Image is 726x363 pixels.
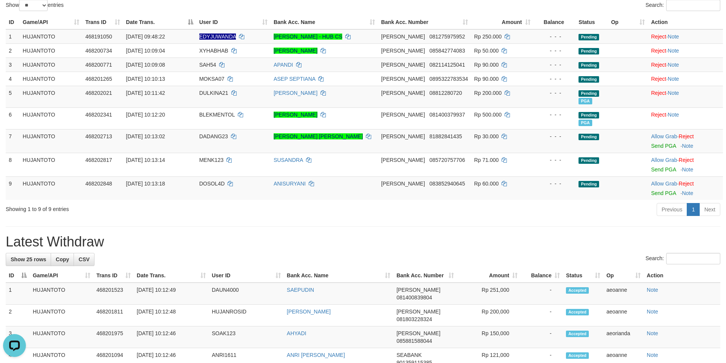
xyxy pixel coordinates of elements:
[648,72,723,86] td: ·
[430,133,462,139] span: Copy 81882841435 to clipboard
[199,62,216,68] span: SAH54
[85,112,112,118] span: 468202341
[474,157,499,163] span: Rp 71.000
[85,157,112,163] span: 468202817
[668,112,679,118] a: Note
[521,283,563,305] td: -
[126,157,165,163] span: [DATE] 10:13:14
[79,256,90,262] span: CSV
[30,326,93,348] td: HUJANTOTO
[123,15,196,29] th: Date Trans.: activate to sort column descending
[474,34,502,40] span: Rp 250.000
[274,34,342,40] a: [PERSON_NAME] - HUB CS
[457,283,521,305] td: Rp 251,000
[668,34,679,40] a: Note
[603,305,644,326] td: aeoanne
[126,181,165,187] span: [DATE] 10:13:18
[393,269,457,283] th: Bank Acc. Number: activate to sort column ascending
[579,157,599,164] span: Pending
[274,76,315,82] a: ASEP SEPTIANA
[648,58,723,72] td: ·
[471,15,534,29] th: Amount: activate to sort column ascending
[51,253,74,266] a: Copy
[648,129,723,153] td: ·
[579,134,599,140] span: Pending
[579,90,599,97] span: Pending
[6,129,20,153] td: 7
[430,48,465,54] span: Copy 085842774083 to clipboard
[608,15,648,29] th: Op: activate to sort column ascending
[209,305,284,326] td: HUJANROSID
[6,86,20,107] td: 5
[6,72,20,86] td: 4
[6,15,20,29] th: ID
[651,190,676,196] a: Send PGA
[199,157,224,163] span: MENK123
[6,29,20,44] td: 1
[126,133,165,139] span: [DATE] 10:13:02
[651,133,677,139] a: Allow Grab
[134,326,209,348] td: [DATE] 10:12:46
[647,309,658,315] a: Note
[474,90,502,96] span: Rp 200.000
[20,86,82,107] td: HUJANTOTO
[679,181,694,187] a: Reject
[274,62,293,68] a: APANDI
[682,190,693,196] a: Note
[668,90,679,96] a: Note
[93,305,134,326] td: 468201811
[199,112,235,118] span: BLEKMENTOL
[209,269,284,283] th: User ID: activate to sort column ascending
[6,153,20,176] td: 8
[579,76,599,83] span: Pending
[651,48,666,54] a: Reject
[430,90,462,96] span: Copy 08812280720 to clipboard
[20,15,82,29] th: Game/API: activate to sort column ascending
[134,269,209,283] th: Date Trans.: activate to sort column ascending
[430,112,465,118] span: Copy 081400379937 to clipboard
[209,283,284,305] td: DAUN4000
[126,76,165,82] span: [DATE] 10:10:13
[682,143,693,149] a: Note
[430,76,468,82] span: Copy 0895322783534 to clipboard
[396,352,421,358] span: SEABANK
[521,326,563,348] td: -
[647,287,658,293] a: Note
[566,352,589,359] span: Accepted
[20,72,82,86] td: HUJANTOTO
[20,29,82,44] td: HUJANTOTO
[521,269,563,283] th: Balance: activate to sort column ascending
[457,326,521,348] td: Rp 150,000
[537,75,573,83] div: - - -
[396,316,432,322] span: Copy 081803228324 to clipboard
[537,180,573,187] div: - - -
[603,326,644,348] td: aeorianda
[30,269,93,283] th: Game/API: activate to sort column ascending
[82,15,123,29] th: Trans ID: activate to sort column ascending
[679,133,694,139] a: Reject
[20,58,82,72] td: HUJANTOTO
[651,181,678,187] span: ·
[651,133,678,139] span: ·
[651,90,666,96] a: Reject
[126,62,165,68] span: [DATE] 10:09:08
[287,287,314,293] a: SAEPUDIN
[30,283,93,305] td: HUJANTOTO
[648,107,723,129] td: ·
[284,269,394,283] th: Bank Acc. Name: activate to sort column ascending
[85,48,112,54] span: 468200734
[126,90,165,96] span: [DATE] 10:11:42
[563,269,603,283] th: Status: activate to sort column ascending
[287,330,306,336] a: AHYADI
[537,33,573,40] div: - - -
[651,181,677,187] a: Allow Grab
[651,157,677,163] a: Allow Grab
[430,181,465,187] span: Copy 083852940645 to clipboard
[3,3,26,26] button: Open LiveChat chat widget
[396,294,432,301] span: Copy 081400839804 to clipboard
[378,15,471,29] th: Bank Acc. Number: activate to sort column ascending
[6,253,51,266] a: Show 25 rows
[430,34,465,40] span: Copy 081275975952 to clipboard
[566,309,589,315] span: Accepted
[537,156,573,164] div: - - -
